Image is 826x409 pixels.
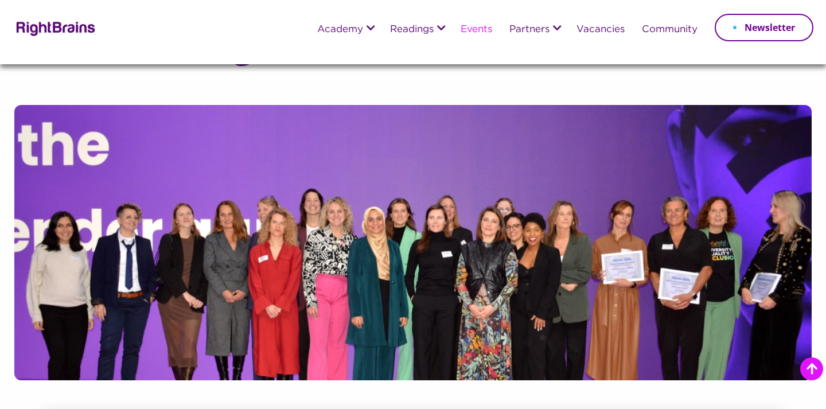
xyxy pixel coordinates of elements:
a: Partners [509,25,550,35]
a: Community [642,25,698,35]
a: Academy [317,25,363,35]
img: Rightbrains [13,20,96,36]
a: Vacancies [576,25,625,35]
a: Readings [390,25,434,35]
a: Events [461,25,492,35]
a: Newsletter [715,14,813,41]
